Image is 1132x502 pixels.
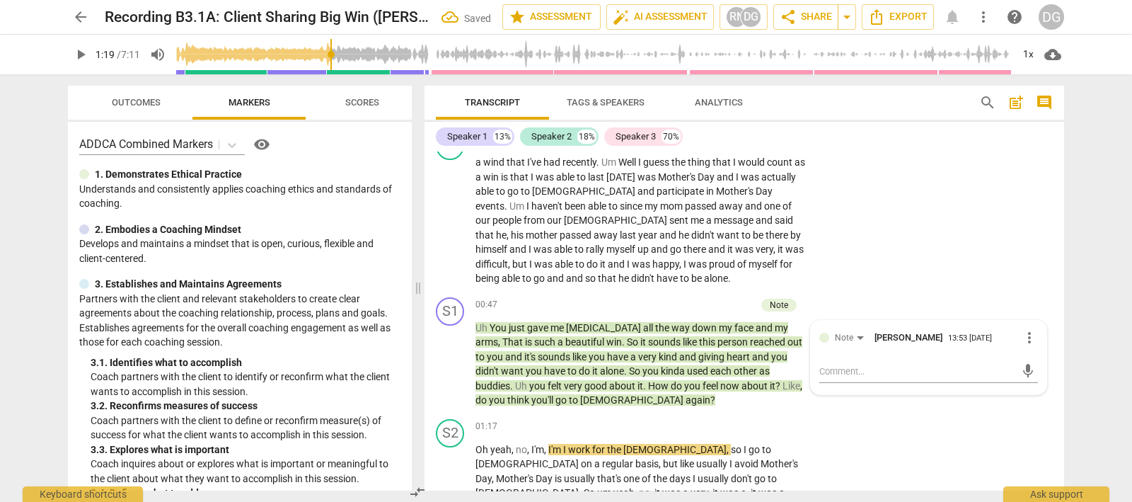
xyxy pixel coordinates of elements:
span: feel [703,380,720,392]
div: RN [726,6,747,28]
div: DG [1039,4,1064,30]
span: kinda [661,365,687,377]
button: Add summary [1005,91,1027,114]
span: message [714,215,756,226]
span: would [738,156,767,168]
span: I [529,258,534,270]
div: 13:53 [DATE] [948,334,992,343]
span: and [745,200,764,212]
span: been [565,200,588,212]
span: do [671,380,684,392]
span: heart [727,351,752,363]
span: to [522,273,533,284]
span: So [627,336,640,348]
button: Volume [145,42,171,67]
span: had [543,156,562,168]
span: proud [709,258,737,270]
span: away [719,200,745,212]
span: about [609,380,637,392]
span: you [487,351,505,363]
span: [DEMOGRAPHIC_DATA] [564,215,669,226]
span: and [756,215,775,226]
span: just [509,322,527,333]
span: people [492,215,524,226]
p: Coach partners with the client to identify or reconfirm what the client wants to accomplish in th... [91,370,400,399]
span: all [643,322,655,333]
span: Day [698,171,717,183]
span: you [529,380,548,392]
span: face [734,322,756,333]
span: to [608,200,620,212]
span: I [526,200,531,212]
span: actually [761,171,796,183]
span: was [536,171,556,183]
span: didn't [631,273,657,284]
p: 2. Embodies a Coaching Mindset [95,222,241,237]
span: Scores [345,97,379,108]
span: win [606,336,622,348]
span: visibility [253,136,270,153]
span: to [577,171,588,183]
span: able [502,273,522,284]
span: it [600,258,608,270]
span: star [509,8,526,25]
span: comment [1036,94,1053,111]
span: like [572,351,589,363]
span: being [475,273,502,284]
span: David Giwerc [874,332,942,343]
span: , [498,336,502,348]
span: share [780,8,797,25]
span: to [680,273,691,284]
span: 00:47 [475,299,497,311]
span: one [764,200,782,212]
span: as [795,156,805,168]
span: there [683,244,708,255]
span: haven't [531,200,565,212]
div: Keyboard shortcuts [23,486,143,502]
span: it [770,380,775,392]
span: used [687,365,710,377]
span: the [671,156,688,168]
span: thing [688,156,712,168]
span: . [728,273,731,284]
span: said [775,215,793,226]
div: Speaker 1 [447,130,487,144]
span: such [534,336,558,348]
span: he [496,229,507,241]
div: Note [835,331,869,343]
span: I [627,258,632,270]
span: alone [704,273,728,284]
span: that [510,171,531,183]
span: was [785,244,804,255]
span: Filler word [601,156,618,168]
span: count [767,156,795,168]
span: have [607,351,630,363]
span: be [691,273,704,284]
span: . [643,380,648,392]
span: do [587,258,600,270]
span: Tags & Speakers [567,97,645,108]
button: Assessment [502,4,601,30]
span: as [759,365,770,377]
span: was [632,258,652,270]
span: Mother's [716,186,756,197]
span: I [683,258,688,270]
span: you [526,365,544,377]
span: to [567,365,579,377]
p: Develops and maintains a mindset that is open, curious, flexible and client-centered. [79,236,400,266]
span: Filler word [509,200,526,212]
span: Filler word [515,380,529,392]
span: cloud_download [1044,46,1061,63]
span: didn't [691,229,717,241]
span: in [706,186,716,197]
span: about [741,380,770,392]
span: felt [548,380,564,392]
span: is [525,336,534,348]
span: it [778,244,785,255]
span: of [782,200,792,212]
span: giving [698,351,727,363]
span: was [637,171,658,183]
span: arrow_back [72,8,89,25]
p: 1. Demonstrates Ethical Practice [95,167,242,182]
span: and [659,229,678,241]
